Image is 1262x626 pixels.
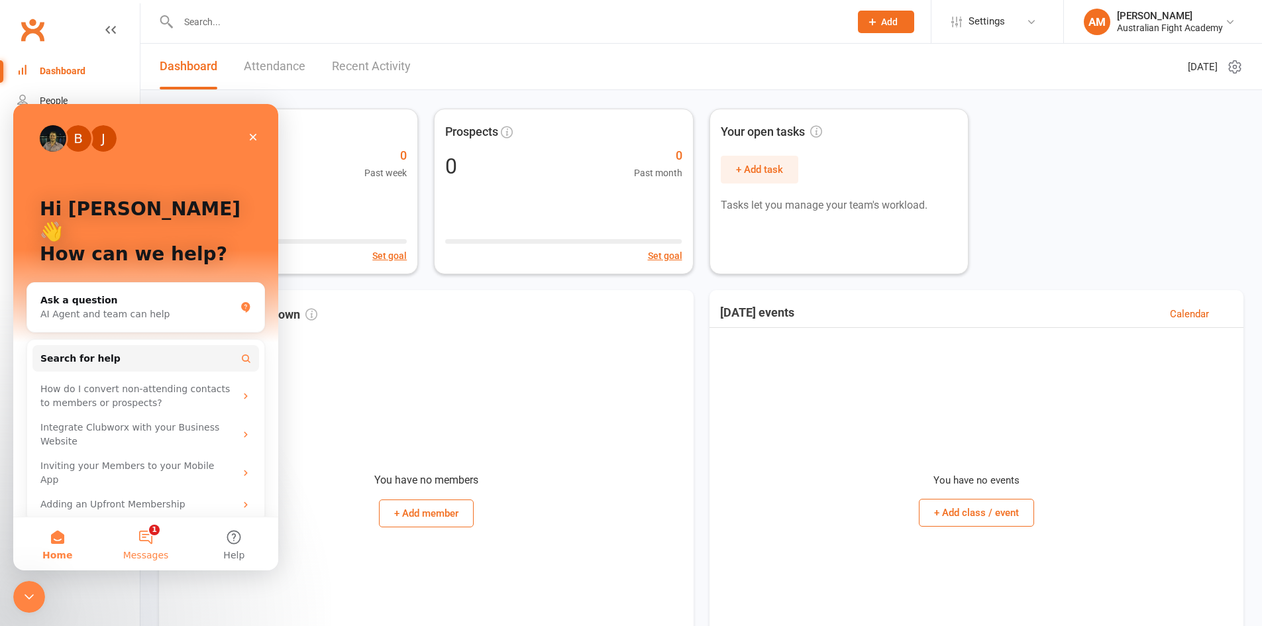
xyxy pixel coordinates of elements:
[445,156,457,177] div: 0
[372,248,407,263] button: Set goal
[27,355,222,383] div: Inviting your Members to your Mobile App
[27,393,222,407] div: Adding an Upfront Membership
[19,241,246,268] button: Search for help
[919,499,1034,527] button: + Add class / event
[88,413,176,466] button: Messages
[13,178,252,229] div: Ask a questionAI Agent and team can help
[177,413,265,466] button: Help
[634,146,682,166] span: 0
[858,11,914,33] button: Add
[27,248,107,262] span: Search for help
[228,21,252,45] div: Close
[933,472,1020,488] p: You have no events
[721,123,822,142] span: Your open tasks
[379,499,474,527] button: + Add member
[1117,22,1223,34] div: Australian Fight Academy
[160,44,217,89] a: Dashboard
[1188,59,1218,75] span: [DATE]
[13,104,278,570] iframe: Intercom live chat
[13,581,45,613] iframe: Intercom live chat
[27,203,222,217] div: AI Agent and team can help
[364,146,407,166] span: 0
[634,166,682,180] span: Past month
[881,17,898,27] span: Add
[17,86,140,116] a: People
[244,44,305,89] a: Attendance
[1117,10,1223,22] div: [PERSON_NAME]
[27,189,222,203] div: Ask a question
[721,156,798,183] button: + Add task
[364,166,407,180] span: Past week
[445,123,498,142] span: Prospects
[374,472,478,489] p: You have no members
[26,139,238,162] p: How can we help?
[1084,9,1110,35] div: AM
[17,56,140,86] a: Dashboard
[332,44,411,89] a: Recent Activity
[27,278,222,306] div: How do I convert non-attending contacts to members or prospects?
[969,7,1005,36] span: Settings
[648,248,682,263] button: Set goal
[210,446,231,456] span: Help
[19,350,246,388] div: Inviting your Members to your Mobile App
[29,446,59,456] span: Home
[27,317,222,344] div: Integrate Clubworx with your Business Website
[720,306,794,322] h3: [DATE] events
[1170,306,1209,322] a: Calendar
[16,13,49,46] a: Clubworx
[110,446,156,456] span: Messages
[721,197,957,214] p: Tasks let you manage your team's workload.
[19,388,246,413] div: Adding an Upfront Membership
[40,95,68,106] div: People
[174,13,841,31] input: Search...
[40,66,85,76] div: Dashboard
[19,311,246,350] div: Integrate Clubworx with your Business Website
[19,273,246,311] div: How do I convert non-attending contacts to members or prospects?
